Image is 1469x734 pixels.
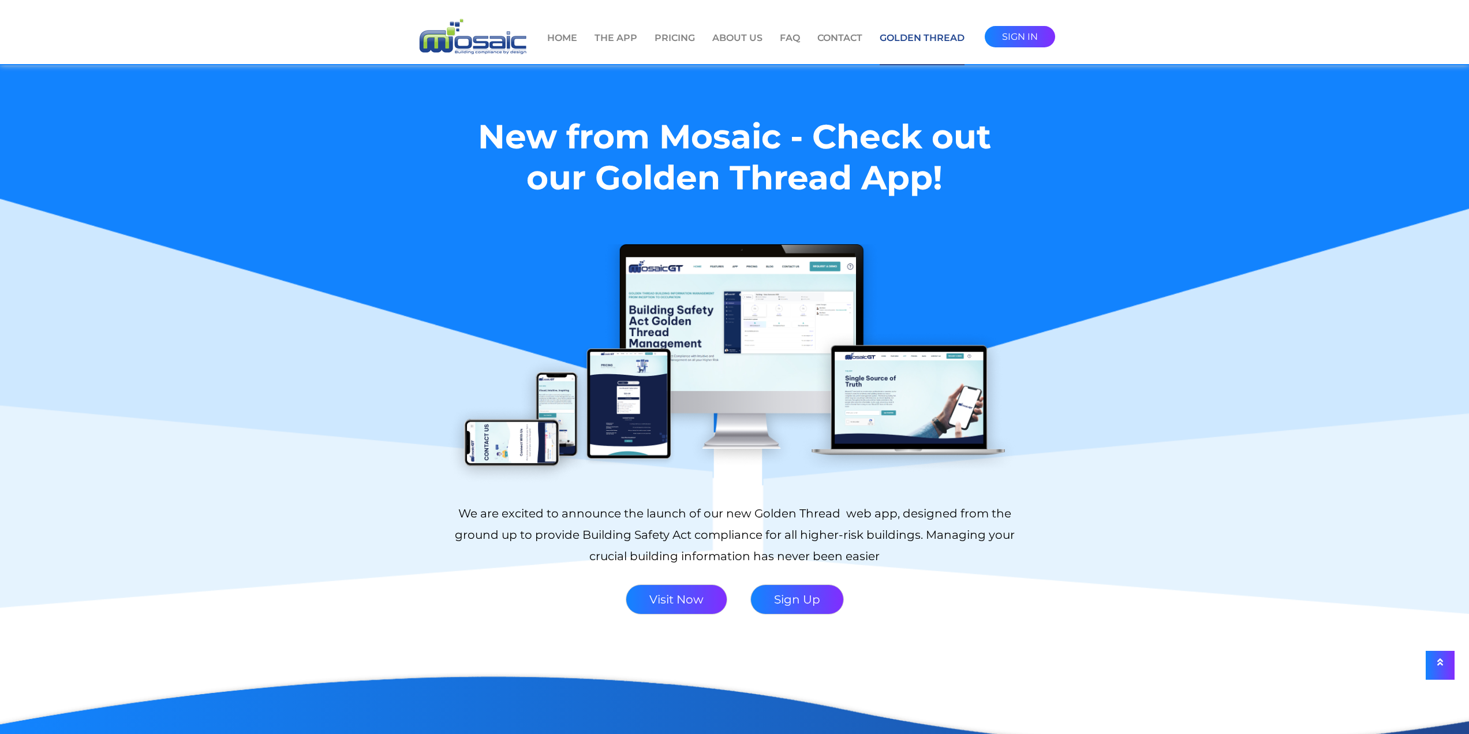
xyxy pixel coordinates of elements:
a: Home [547,31,577,64]
a: Golden Thread [880,31,965,65]
img: logo [414,17,530,57]
a: sign in [985,26,1055,47]
a: About Us [712,31,762,64]
a: Contact [817,31,862,64]
a: Sign Up [750,584,844,614]
a: Pricing [655,31,695,64]
h2: New from Mosaic - Check out our Golden Thread App! [447,116,1022,244]
a: The App [595,31,637,64]
a: FAQ [780,31,800,64]
a: Visit now [626,584,727,614]
p: We are excited to announce the launch of our new Golden Thread web app, designed from the ground ... [447,503,1022,567]
img: machine.png [447,244,1022,486]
